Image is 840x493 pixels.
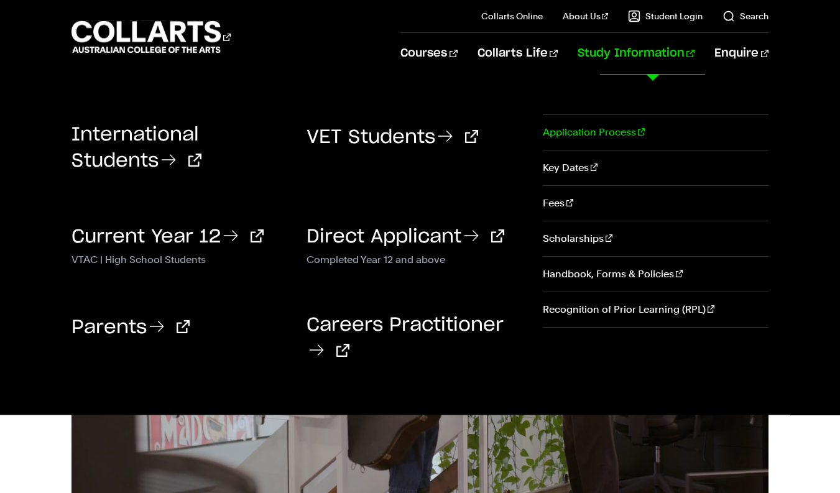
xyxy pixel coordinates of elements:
a: International Students [72,126,201,170]
a: Key Dates [543,150,768,185]
a: Careers Practitioner [307,316,504,361]
p: VTAC | High School Students [72,251,288,266]
div: Go to homepage [72,19,231,55]
a: Handbook, Forms & Policies [543,257,768,292]
a: Scholarships [543,221,768,256]
a: Study Information [578,33,695,74]
a: Collarts Life [478,33,558,74]
a: Application Process [543,115,768,150]
a: VET Students [307,128,478,147]
a: Parents [72,318,190,337]
a: Fees [543,186,768,221]
a: Enquire [714,33,768,74]
a: Student Login [628,10,703,22]
a: Direct Applicant [307,228,504,246]
a: Current Year 12 [72,228,264,246]
a: Recognition of Prior Learning (RPL) [543,292,768,327]
a: Collarts Online [481,10,543,22]
a: Courses [400,33,457,74]
p: Completed Year 12 and above [307,251,523,266]
a: Search [722,10,768,22]
a: About Us [563,10,609,22]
